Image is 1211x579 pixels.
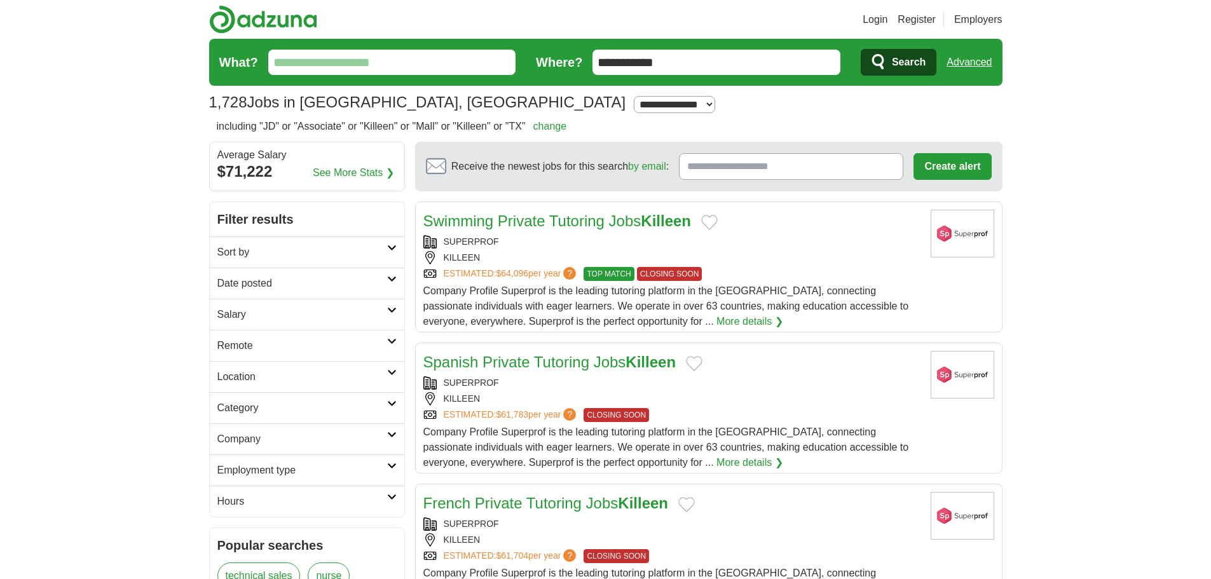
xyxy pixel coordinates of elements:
img: Adzuna logo [209,5,317,34]
img: Superprof logo [931,492,994,540]
h2: Company [217,432,387,447]
a: More details ❯ [716,455,783,470]
a: Company [210,423,404,454]
strong: Killeen [626,353,676,371]
a: Spanish Private Tutoring JobsKilleen [423,353,676,371]
span: ? [563,408,576,421]
span: 1,728 [209,91,247,114]
h2: including "JD" or "Associate" or "Killeen" or "Mall" or "Killeen" or "TX" [217,119,567,134]
img: Superprof logo [931,210,994,257]
a: Employment type [210,454,404,486]
div: KILLEEN [423,533,920,547]
h2: Popular searches [217,536,397,555]
a: Salary [210,299,404,330]
h2: Sort by [217,245,387,260]
a: change [533,121,567,132]
h2: Salary [217,307,387,322]
a: Swimming Private Tutoring JobsKilleen [423,212,692,229]
div: KILLEEN [423,251,920,264]
span: Receive the newest jobs for this search : [451,159,669,174]
h2: Date posted [217,276,387,291]
span: $61,704 [496,550,528,561]
span: ? [563,267,576,280]
a: Login [863,12,887,27]
span: $61,783 [496,409,528,419]
img: Superprof logo [931,351,994,398]
span: Company Profile Superprof is the leading tutoring platform in the [GEOGRAPHIC_DATA], connecting p... [423,285,909,327]
span: ? [563,549,576,562]
h2: Remote [217,338,387,353]
a: ESTIMATED:$61,783per year? [444,408,579,422]
h2: Filter results [210,202,404,236]
button: Add to favorite jobs [678,497,695,512]
h2: Hours [217,494,387,509]
h2: Location [217,369,387,385]
a: Register [898,12,936,27]
a: Remote [210,330,404,361]
span: CLOSING SOON [584,408,649,422]
a: SUPERPROF [444,519,499,529]
a: Category [210,392,404,423]
span: CLOSING SOON [637,267,702,281]
a: More details ❯ [716,314,783,329]
div: KILLEEN [423,392,920,405]
a: Advanced [947,50,992,75]
h2: Employment type [217,463,387,478]
a: See More Stats ❯ [313,165,394,181]
button: Add to favorite jobs [686,356,702,371]
div: Average Salary [217,150,397,160]
label: What? [219,53,258,72]
a: Hours [210,486,404,517]
a: SUPERPROF [444,236,499,247]
h2: Category [217,400,387,416]
strong: Killeen [641,212,691,229]
h1: Jobs in [GEOGRAPHIC_DATA], [GEOGRAPHIC_DATA] [209,93,626,111]
span: CLOSING SOON [584,549,649,563]
button: Add to favorite jobs [701,215,718,230]
a: Date posted [210,268,404,299]
a: ESTIMATED:$64,096per year? [444,267,579,281]
a: Employers [954,12,1002,27]
span: $64,096 [496,268,528,278]
a: Sort by [210,236,404,268]
button: Create alert [913,153,991,180]
span: Search [892,50,926,75]
a: Location [210,361,404,392]
a: ESTIMATED:$61,704per year? [444,549,579,563]
div: $71,222 [217,160,397,183]
a: French Private Tutoring JobsKilleen [423,494,669,512]
span: Company Profile Superprof is the leading tutoring platform in the [GEOGRAPHIC_DATA], connecting p... [423,426,909,468]
button: Search [861,49,936,76]
label: Where? [536,53,582,72]
span: TOP MATCH [584,267,634,281]
a: by email [628,161,666,172]
strong: Killeen [618,494,668,512]
a: SUPERPROF [444,378,499,388]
